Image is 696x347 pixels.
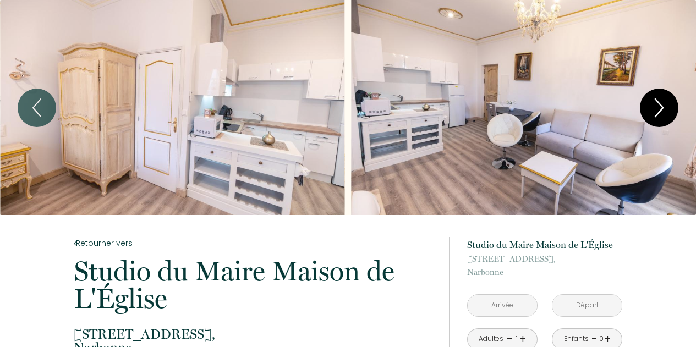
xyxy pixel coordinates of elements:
[599,334,604,344] div: 0
[467,237,622,252] p: Studio du Maire Maison de L'Église
[74,328,435,341] span: [STREET_ADDRESS],
[18,89,56,127] button: Previous
[479,334,503,344] div: Adultes
[467,252,622,279] p: Narbonne
[467,252,622,266] span: [STREET_ADDRESS],
[640,89,678,127] button: Next
[564,334,589,344] div: Enfants
[552,295,622,316] input: Départ
[74,257,435,312] p: Studio du Maire Maison de L'Église
[514,334,519,344] div: 1
[468,295,537,316] input: Arrivée
[74,237,435,249] a: Retourner vers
